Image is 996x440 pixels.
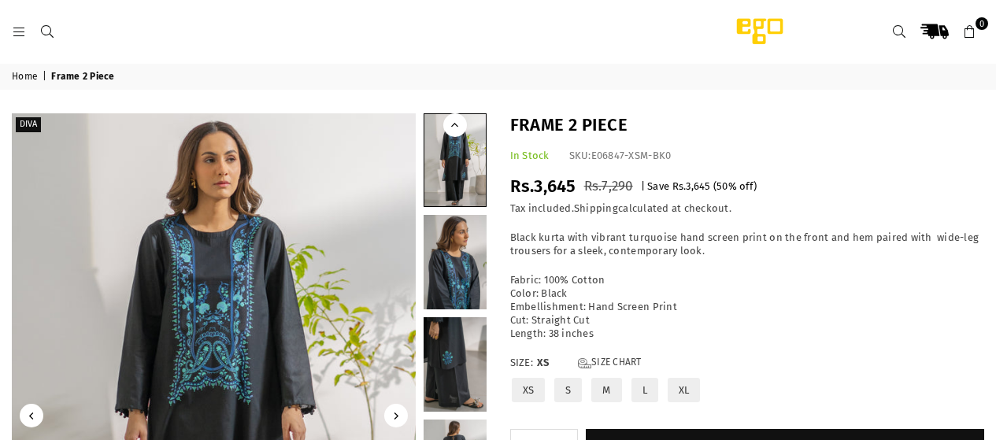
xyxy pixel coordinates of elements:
label: XL [666,376,702,404]
span: Rs.7,290 [584,178,633,194]
a: Menu [5,25,33,37]
label: M [590,376,623,404]
span: XS [537,357,568,370]
span: | [43,71,49,83]
a: 0 [956,17,984,46]
button: Next [384,404,408,427]
img: Ego [693,16,827,47]
a: Shipping [574,202,618,215]
div: Tax included. calculated at checkout. [510,202,985,216]
span: Frame 2 Piece [51,71,117,83]
span: In Stock [510,150,550,161]
span: Save [647,180,669,192]
label: Size: [510,357,985,370]
div: SKU: [569,150,672,163]
p: Fabric: 100% Cotton Color: Black Embellishment: Hand Screen Print Cut: Straight Cut Length: 38 in... [510,274,985,340]
span: | [641,180,645,192]
label: S [553,376,583,404]
button: Previous [20,404,43,427]
a: Size Chart [578,357,642,370]
h1: Frame 2 Piece [510,113,985,138]
span: E06847-XSM-BK0 [591,150,672,161]
a: Search [33,25,61,37]
span: 0 [976,17,988,30]
label: XS [510,376,547,404]
label: Diva [16,117,41,132]
label: L [630,376,660,404]
span: Rs.3,645 [510,176,576,197]
span: Rs.3,645 [672,180,711,192]
button: Previous [443,113,467,137]
a: Home [12,71,40,83]
a: Search [885,17,913,46]
p: Black kurta with vibrant turquoise hand screen print on the front and hem paired with wide-leg tr... [510,231,985,258]
span: 50 [716,180,728,192]
span: ( % off) [713,180,757,192]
